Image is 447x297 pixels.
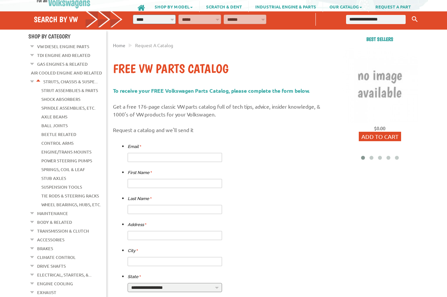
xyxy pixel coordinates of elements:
a: OUR CATALOG [323,1,369,12]
a: SCRATCH & DENT [200,1,248,12]
a: Tie Rods & Steering Racks [41,192,99,200]
label: City [128,247,138,255]
a: Engine/Trans Mounts [41,148,91,156]
a: Climate Control [37,253,76,262]
h4: Search by VW [34,15,123,24]
a: Control Arms [41,139,74,147]
button: Keyword Search [410,14,420,25]
a: Struts, Chassis & Suspe... [43,77,98,86]
h4: Shop By Category [28,33,106,40]
a: Drive Shafts [37,262,66,270]
a: Stub Axles [41,174,66,182]
a: VW Diesel Engine Parts [37,42,89,51]
label: Last Name [128,195,152,203]
a: Springs, Coil & Leaf [41,165,85,174]
a: Shock Absorbers [41,95,80,103]
a: Maintenance [37,209,68,218]
a: Body & Related [37,218,72,226]
p: Request a catalog and we'll send it [113,126,334,134]
a: Strut Assemblies & Parts [41,86,98,95]
label: Email [128,143,141,151]
a: Engine Cooling [37,279,73,288]
a: Electrical, Starters, &... [37,271,91,279]
a: Wheel Bearings, Hubs, Etc. [41,200,101,209]
a: Suspension Tools [41,183,82,191]
a: Transmission & Clutch [37,227,89,235]
a: INDUSTRIAL ENGINE & PARTS [249,1,323,12]
p: Get a free 176-page classic VW parts catalog full of tech tips, advice, insider knowledge, & 1000... [113,102,334,118]
span: Request a Catalog [135,42,173,48]
h2: Best sellers [341,36,419,42]
a: Power Steering Pumps [41,156,92,165]
a: Gas Engines & Related [37,60,88,68]
a: Exhaust [37,288,56,297]
h1: Free VW Parts Catalog [113,61,334,77]
a: Ball Joints [41,121,68,130]
a: Air Cooled Engine and Related [31,69,102,77]
a: Brakes [37,244,53,253]
label: Address [128,221,147,229]
span: $0.00 [374,125,385,131]
a: Axle Beams [41,113,67,121]
a: REQUEST A PART [369,1,417,12]
button: Add to Cart [359,132,401,141]
a: Accessories [37,236,64,244]
a: Beetle Related [41,130,76,139]
label: First Name [128,169,152,177]
label: State [128,273,141,281]
span: To receive your FREE Volkswagen Parts Catalog, please complete the form below. [113,87,310,94]
a: TDI Engine and Related [37,51,90,60]
a: Home [113,42,125,48]
a: SHOP BY MODEL [148,1,199,12]
a: Spindle Assemblies, Etc. [41,104,95,112]
span: Add to Cart [361,133,398,140]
